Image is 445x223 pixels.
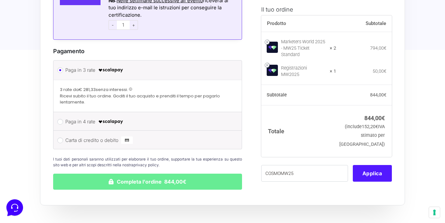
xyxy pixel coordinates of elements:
iframe: Customerly Messenger Launcher [5,198,24,217]
th: Subtotale [261,85,336,105]
img: Carta di credito o debito [121,136,133,144]
img: Marketers World 2025 - MW25 Ticket Standard [267,42,278,53]
button: Applica [353,165,392,182]
div: Registrazioni MW2025 [281,65,326,78]
input: Cerca un articolo... [14,93,105,100]
input: 1 [117,20,130,30]
h2: Ciao da Marketers 👋 [5,5,108,15]
p: Messaggi [55,173,73,179]
strong: × 1 [330,68,336,75]
span: Le tue conversazioni [10,26,54,31]
bdi: 844,00 [364,115,385,121]
span: + [130,20,138,30]
p: Aiuto [99,173,108,179]
bdi: 50,00 [373,69,386,74]
img: scalapay-logo-black.png [98,118,124,126]
a: privacy policy [133,162,158,167]
div: Marketers World 2025 - MW25 Ticket Standard [281,39,326,58]
button: Home [5,164,44,179]
a: Apri Centro Assistenza [68,79,118,85]
bdi: 844,00 [370,92,386,97]
th: Prodotto [261,15,336,32]
h3: Il tuo ordine [261,5,392,13]
p: Home [19,173,30,179]
label: Paga in 4 rate [65,117,228,127]
span: Inizia una conversazione [42,58,94,63]
button: Inizia una conversazione [10,54,118,67]
img: Registrazioni MW2025 [267,65,278,76]
span: Trova una risposta [10,79,50,85]
img: dark [10,36,23,49]
span: € [384,92,386,97]
img: dark [20,36,33,49]
span: € [376,124,378,130]
th: Totale [261,105,336,157]
button: Aiuto [84,164,123,179]
span: € [382,115,385,121]
p: I tuoi dati personali saranno utilizzati per elaborare il tuo ordine, supportare la tua esperienz... [53,156,242,168]
span: € [384,45,386,51]
button: Completa l'ordine 844,00€ [53,174,242,190]
bdi: 794,00 [370,45,386,51]
input: Coupon [261,165,348,182]
label: Paga in 3 rate [65,65,228,75]
span: - [109,20,117,30]
button: Le tue preferenze relative al consenso per le tecnologie di tracciamento [429,207,440,218]
small: (include IVA stimato per [GEOGRAPHIC_DATA]) [339,124,385,147]
span: € [384,69,386,74]
strong: × 2 [330,45,336,52]
img: dark [31,36,44,49]
label: Carta di credito o debito [65,136,228,145]
button: Messaggi [44,164,84,179]
span: 152,20 [362,124,378,130]
img: scalapay-logo-black.png [98,66,124,74]
h3: Pagamento [53,47,242,55]
th: Subtotale [336,15,392,32]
